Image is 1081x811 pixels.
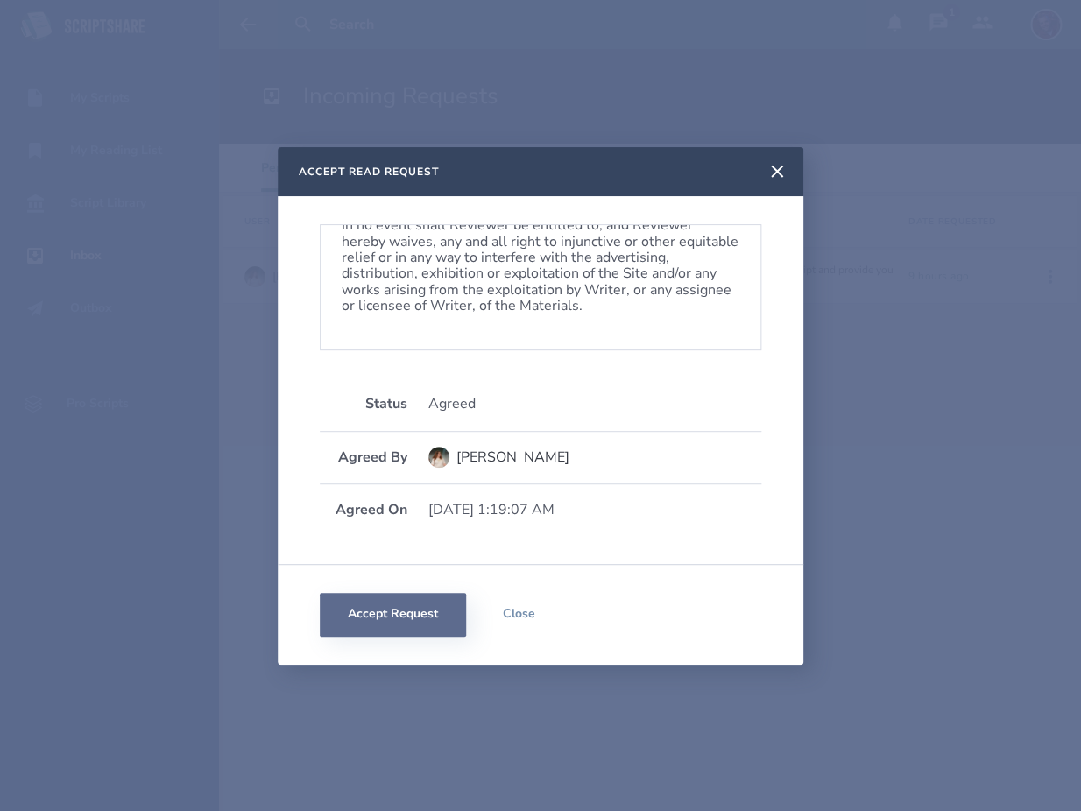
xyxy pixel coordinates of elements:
[428,396,761,412] div: Agreed
[299,165,439,179] h2: Accept Read Request
[320,449,407,465] div: Agreed By
[428,447,449,468] img: user_1757531862-crop.jpg
[428,502,761,518] div: [DATE] 1:19:07 AM
[342,217,739,314] p: In no event shall Reviewer be entitled to, and Reviewer hereby waives, any and all right to injun...
[320,593,466,637] button: Accept Request
[320,502,407,518] div: Agreed On
[466,593,571,637] button: Close
[456,449,569,465] div: [PERSON_NAME]
[428,438,761,476] a: [PERSON_NAME]
[320,396,407,412] div: Status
